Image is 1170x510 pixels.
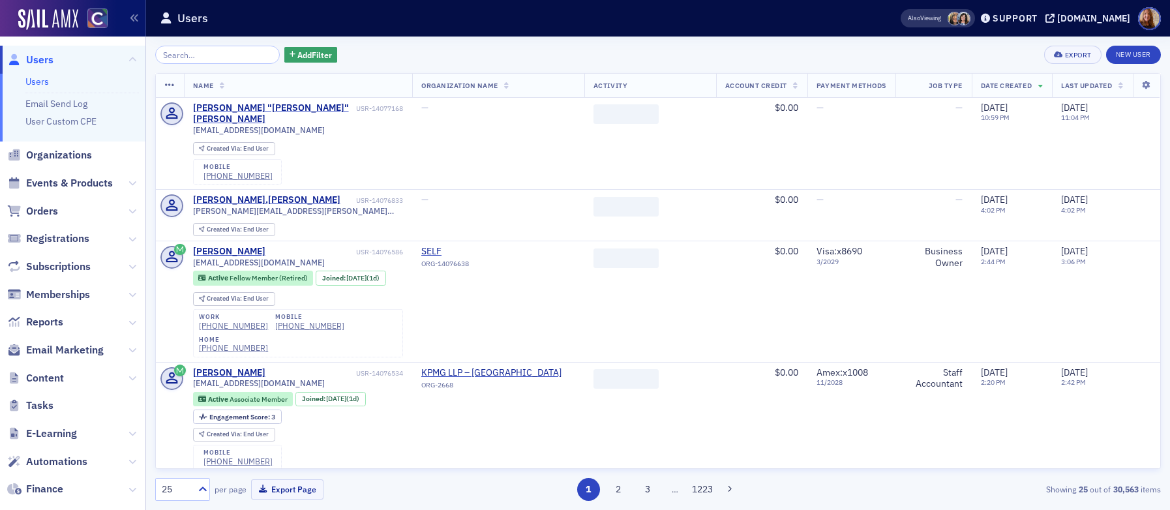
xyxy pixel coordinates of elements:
[267,369,403,378] div: USR-14076534
[193,142,275,156] div: Created Via: End User
[691,478,714,501] button: 1223
[26,398,53,413] span: Tasks
[316,271,386,285] div: Joined: 2025-10-13 00:00:00
[275,313,344,321] div: mobile
[607,478,629,501] button: 2
[346,274,380,282] div: (1d)
[193,292,275,306] div: Created Via: End User
[1065,52,1092,59] div: Export
[593,197,659,217] span: ‌
[207,294,243,303] span: Created Via :
[203,449,273,457] div: mobile
[26,53,53,67] span: Users
[7,232,89,246] a: Registrations
[18,9,78,30] img: SailAMX
[1138,7,1161,30] span: Profile
[981,102,1008,113] span: [DATE]
[203,163,273,171] div: mobile
[7,398,53,413] a: Tasks
[421,246,540,258] span: SELF
[421,260,540,273] div: ORG-14076638
[198,274,307,282] a: Active Fellow Member (Retired)
[25,98,87,110] a: Email Send Log
[929,81,963,90] span: Job Type
[207,295,269,303] div: End User
[203,171,273,181] a: [PHONE_NUMBER]
[725,81,787,90] span: Account Credit
[193,378,325,388] span: [EMAIL_ADDRESS][DOMAIN_NAME]
[193,258,325,267] span: [EMAIL_ADDRESS][DOMAIN_NAME]
[209,412,271,421] span: Engagement Score :
[1057,12,1130,24] div: [DOMAIN_NAME]
[193,206,403,216] span: [PERSON_NAME][EMAIL_ADDRESS][PERSON_NAME][DOMAIN_NAME]
[908,14,941,23] span: Viewing
[817,378,886,387] span: 11 / 2028
[207,225,243,233] span: Created Via :
[955,102,963,113] span: —
[193,246,265,258] div: [PERSON_NAME]
[981,257,1006,266] time: 2:44 PM
[817,194,824,205] span: —
[203,457,273,466] a: [PHONE_NUMBER]
[7,315,63,329] a: Reports
[26,148,92,162] span: Organizations
[193,194,340,206] div: [PERSON_NAME].[PERSON_NAME]
[1061,102,1088,113] span: [DATE]
[7,176,113,190] a: Events & Products
[981,378,1006,387] time: 2:20 PM
[7,53,53,67] a: Users
[1045,14,1135,23] button: [DOMAIN_NAME]
[193,428,275,442] div: Created Via: End User
[421,194,428,205] span: —
[421,367,562,379] span: KPMG LLP – Denver
[251,479,323,500] button: Export Page
[193,410,282,424] div: Engagement Score: 3
[193,392,293,406] div: Active: Active: Associate Member
[208,395,230,404] span: Active
[421,81,498,90] span: Organization Name
[1061,245,1088,257] span: [DATE]
[26,204,58,218] span: Orders
[1106,46,1161,64] a: New User
[7,288,90,302] a: Memberships
[1061,81,1112,90] span: Last Updated
[207,145,269,153] div: End User
[421,367,562,379] a: KPMG LLP – [GEOGRAPHIC_DATA]
[26,176,113,190] span: Events & Products
[1061,205,1086,215] time: 4:02 PM
[7,455,87,469] a: Automations
[666,483,684,495] span: …
[26,343,104,357] span: Email Marketing
[275,321,344,331] a: [PHONE_NUMBER]
[267,248,403,256] div: USR-14076586
[346,273,367,282] span: [DATE]
[993,12,1038,24] div: Support
[817,102,824,113] span: —
[193,223,275,237] div: Created Via: End User
[193,102,354,125] a: [PERSON_NAME] "[PERSON_NAME]" [PERSON_NAME]
[199,321,268,331] a: [PHONE_NUMBER]
[326,394,346,403] span: [DATE]
[230,273,308,282] span: Fellow Member (Retired)
[155,46,280,64] input: Search…
[199,343,268,353] a: [PHONE_NUMBER]
[593,369,659,389] span: ‌
[775,245,798,257] span: $0.00
[955,194,963,205] span: —
[593,104,659,124] span: ‌
[577,478,600,501] button: 1
[199,313,268,321] div: work
[593,81,627,90] span: Activity
[209,413,275,421] div: 3
[193,367,265,379] a: [PERSON_NAME]
[1061,367,1088,378] span: [DATE]
[193,81,214,90] span: Name
[1044,46,1101,64] button: Export
[87,8,108,29] img: SailAMX
[342,196,403,205] div: USR-14076833
[817,258,886,266] span: 3 / 2029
